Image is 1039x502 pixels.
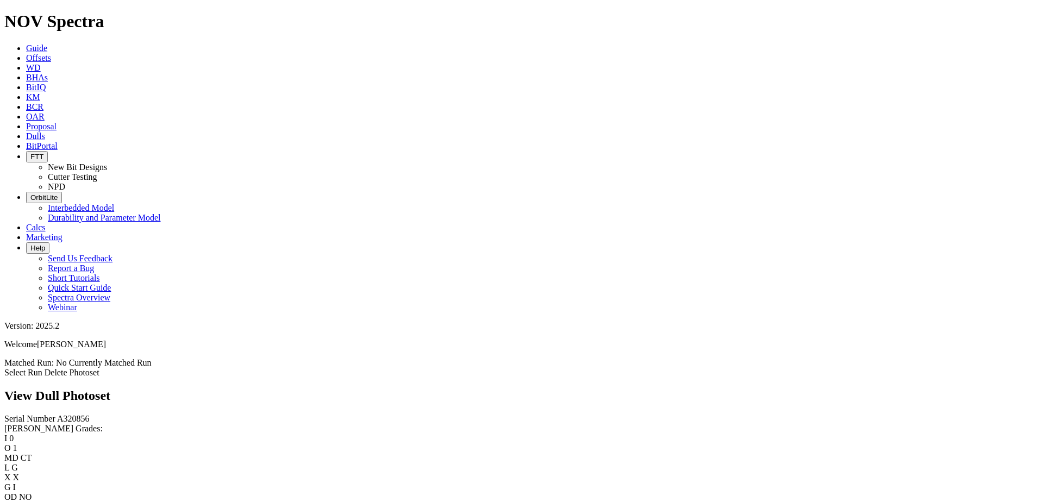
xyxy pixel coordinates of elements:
[56,358,152,367] span: No Currently Matched Run
[30,153,43,161] span: FTT
[48,172,97,181] a: Cutter Testing
[26,53,51,62] a: Offsets
[4,453,18,462] label: MD
[26,92,40,102] a: KM
[4,388,1035,403] h2: View Dull Photoset
[48,303,77,312] a: Webinar
[4,340,1035,349] p: Welcome
[26,233,62,242] a: Marketing
[4,11,1035,32] h1: NOV Spectra
[26,141,58,150] a: BitPortal
[48,254,112,263] a: Send Us Feedback
[26,63,41,72] a: WD
[26,112,45,121] a: OAR
[4,492,17,501] label: OD
[26,151,48,162] button: FTT
[48,293,110,302] a: Spectra Overview
[4,368,42,377] a: Select Run
[4,414,55,423] label: Serial Number
[26,102,43,111] a: BCR
[26,73,48,82] a: BHAs
[4,358,54,367] span: Matched Run:
[4,424,1035,434] div: [PERSON_NAME] Grades:
[9,434,14,443] span: 0
[11,463,18,472] span: G
[48,162,107,172] a: New Bit Designs
[48,213,161,222] a: Durability and Parameter Model
[13,482,16,492] span: I
[13,443,17,453] span: 1
[26,223,46,232] a: Calcs
[48,182,65,191] a: NPD
[4,463,9,472] label: L
[48,203,114,212] a: Interbedded Model
[19,492,32,501] span: NO
[26,43,47,53] a: Guide
[21,453,32,462] span: CT
[48,283,111,292] a: Quick Start Guide
[26,192,62,203] button: OrbitLite
[4,321,1035,331] div: Version: 2025.2
[4,482,11,492] label: G
[48,273,100,283] a: Short Tutorials
[48,263,94,273] a: Report a Bug
[26,83,46,92] a: BitIQ
[45,368,99,377] a: Delete Photoset
[26,242,49,254] button: Help
[30,193,58,202] span: OrbitLite
[37,340,106,349] span: [PERSON_NAME]
[26,122,57,131] a: Proposal
[4,434,7,443] label: I
[13,473,20,482] span: X
[26,131,45,141] a: Dulls
[4,443,11,453] label: O
[4,473,11,482] label: X
[30,244,45,252] span: Help
[57,414,90,423] span: A320856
